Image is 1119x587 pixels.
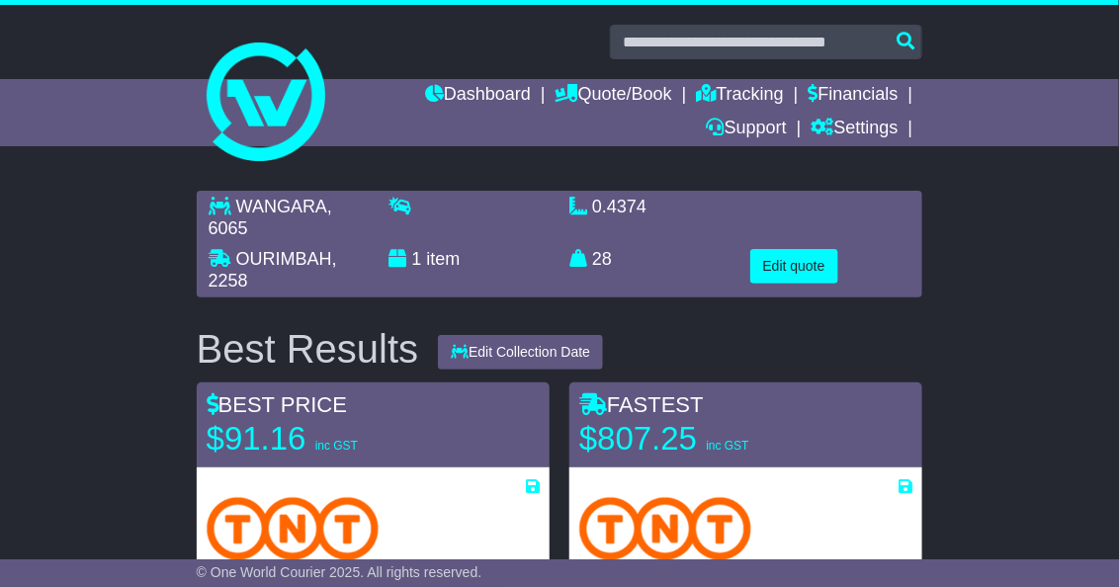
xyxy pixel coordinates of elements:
a: Quote/Book [556,79,672,113]
img: TNT Domestic: Road Express [207,497,379,560]
img: TNT Domestic: Overnight Express [579,497,751,560]
p: $807.25 [579,419,826,459]
span: FASTEST [579,392,704,417]
a: Tracking [697,79,784,113]
span: , 6065 [209,197,332,238]
span: © One World Courier 2025. All rights reserved. [197,564,482,580]
div: Best Results [187,327,429,371]
a: Settings [812,113,899,146]
span: item [426,249,460,269]
span: BEST PRICE [207,392,347,417]
a: Financials [809,79,899,113]
span: 1 [411,249,421,269]
p: $91.16 [207,419,454,459]
span: WANGARA [236,197,327,216]
span: 28 [592,249,612,269]
span: 0.4374 [592,197,646,216]
span: inc GST [315,439,358,453]
button: Edit quote [750,249,838,284]
a: Dashboard [425,79,531,113]
span: , 2258 [209,249,337,291]
a: Support [707,113,787,146]
span: inc GST [706,439,748,453]
button: Edit Collection Date [438,335,603,370]
span: OURIMBAH [236,249,332,269]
